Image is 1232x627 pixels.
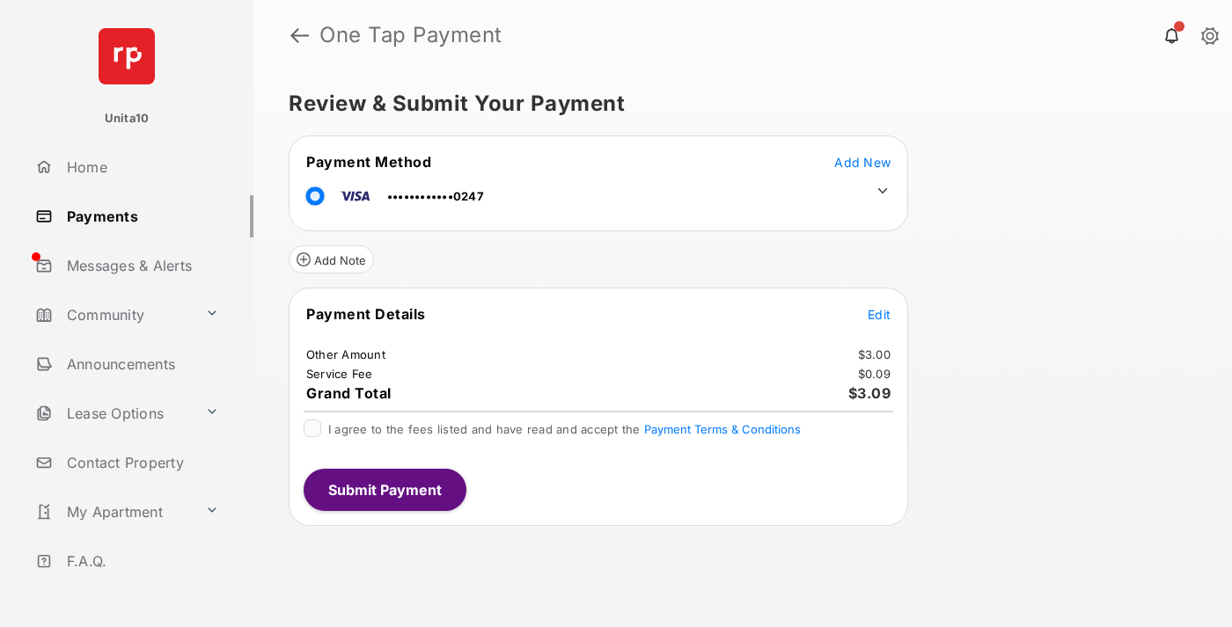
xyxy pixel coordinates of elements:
a: Messages & Alerts [28,244,253,287]
span: $3.09 [848,384,891,402]
td: Service Fee [305,366,374,382]
span: Payment Details [306,305,426,323]
span: I agree to the fees listed and have read and accept the [328,422,801,436]
a: Payments [28,195,253,237]
td: $0.09 [857,366,891,382]
a: Announcements [28,343,253,385]
a: Contact Property [28,441,253,484]
td: Other Amount [305,346,386,362]
span: Grand Total [306,384,392,402]
button: Edit [868,305,891,323]
h5: Review & Submit Your Payment [289,93,1183,114]
button: Add New [834,153,891,171]
span: ••••••••••••0247 [387,189,484,203]
strong: One Tap Payment [319,25,502,46]
img: svg+xml;base64,PHN2ZyB4bWxucz0iaHR0cDovL3d3dy53My5vcmcvMjAwMC9zdmciIHdpZHRoPSI2NCIgaGVpZ2h0PSI2NC... [99,28,155,84]
button: Add Note [289,245,374,273]
a: My Apartment [28,491,198,533]
span: Edit [868,307,891,322]
span: Payment Method [306,153,431,171]
a: Home [28,146,253,188]
a: Community [28,294,198,336]
p: Unita10 [105,110,150,128]
td: $3.00 [857,346,891,362]
a: Lease Options [28,392,198,434]
a: F.A.Q. [28,540,253,582]
span: Add New [834,155,891,170]
button: I agree to the fees listed and have read and accept the [644,422,801,436]
button: Submit Payment [304,469,466,511]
